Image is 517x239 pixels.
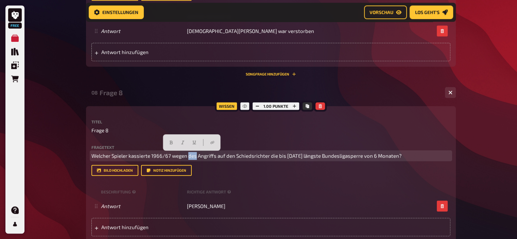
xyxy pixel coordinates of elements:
[100,89,440,97] div: Frage 8
[101,224,207,230] span: Antwort hinzufügen
[187,189,232,195] small: Richtige Antwort
[415,10,440,15] span: Los geht's
[101,189,184,195] small: Beschriftung
[89,5,144,19] button: Einstellungen
[91,120,450,124] label: Titel
[369,10,393,15] span: Vorschau
[91,153,402,159] span: Welcher Spieler kassierte 1966/67 wegen des Angriffs auf den Schiedsrichter die bis [DATE] längst...
[101,28,120,34] i: Antwort
[251,101,301,112] div: 1.00 Punkte
[9,23,21,28] span: Free
[246,72,296,76] button: Songfrage hinzufügen
[101,203,120,209] i: Antwort
[215,101,239,112] div: Wissen
[303,102,312,110] button: Kopieren
[91,126,108,134] span: Frage 8
[187,203,225,209] span: [PERSON_NAME]
[141,165,192,176] button: Notiz hinzufügen
[187,28,314,34] span: [DEMOGRAPHIC_DATA][PERSON_NAME] war verstorben
[91,145,450,149] label: Fragetext
[91,165,138,176] button: Bild hochladen
[102,10,138,15] span: Einstellungen
[364,5,407,19] button: Vorschau
[101,49,207,55] span: Antwort hinzufügen
[91,89,97,96] div: 08
[410,5,453,19] button: Los geht's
